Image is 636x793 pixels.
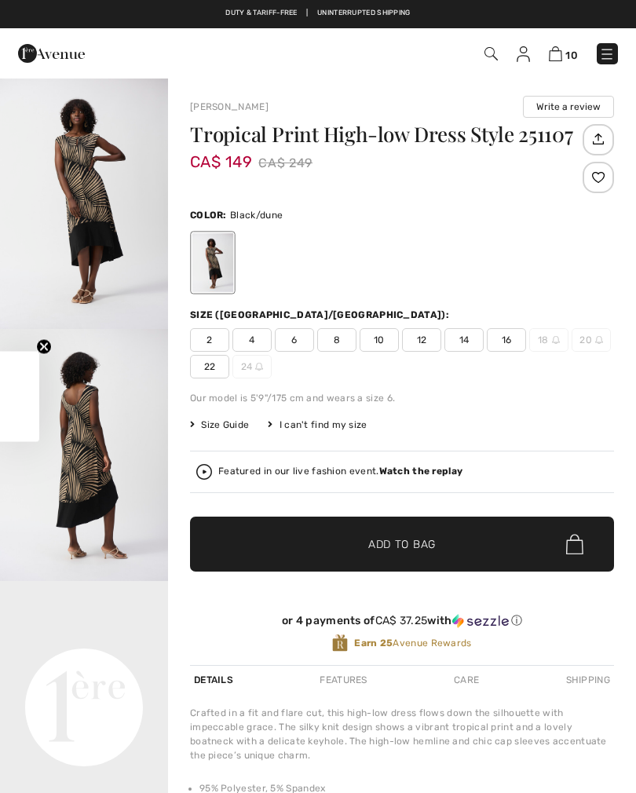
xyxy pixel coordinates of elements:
[255,363,263,371] img: ring-m.svg
[190,614,614,628] div: or 4 payments of with
[379,466,463,477] strong: Watch the replay
[36,339,52,355] button: Close teaser
[566,534,583,554] img: Bag.svg
[565,49,578,61] span: 10
[190,328,229,352] span: 2
[517,46,530,62] img: My Info
[18,45,85,60] a: 1ère Avenue
[487,328,526,352] span: 16
[232,328,272,352] span: 4
[562,666,614,694] div: Shipping
[196,464,212,480] img: Watch the replay
[218,466,462,477] div: Featured in our live fashion event.
[595,336,603,344] img: ring-m.svg
[484,47,498,60] img: Search
[552,336,560,344] img: ring-m.svg
[190,308,452,322] div: Size ([GEOGRAPHIC_DATA]/[GEOGRAPHIC_DATA]):
[368,536,436,553] span: Add to Bag
[316,666,371,694] div: Features
[258,152,313,175] span: CA$ 249
[375,614,428,627] span: CA$ 37.25
[190,101,269,112] a: [PERSON_NAME]
[444,328,484,352] span: 14
[190,210,227,221] span: Color:
[549,44,578,63] a: 10
[572,328,611,352] span: 20
[529,328,568,352] span: 18
[190,124,579,144] h1: Tropical Print High-low Dress Style 251107
[599,46,615,62] img: Menu
[585,126,611,152] img: Share
[230,210,283,221] span: Black/dune
[523,96,614,118] button: Write a review
[452,614,509,628] img: Sezzle
[268,418,367,432] div: I can't find my size
[190,666,237,694] div: Details
[317,328,356,352] span: 8
[232,355,272,378] span: 24
[18,38,85,69] img: 1ère Avenue
[450,666,483,694] div: Care
[192,233,233,292] div: Black/dune
[190,614,614,634] div: or 4 payments ofCA$ 37.25withSezzle Click to learn more about Sezzle
[332,634,348,652] img: Avenue Rewards
[190,706,614,762] div: Crafted in a fit and flare cut, this high-low dress flows down the silhouette with impeccable gra...
[549,46,562,61] img: Shopping Bag
[402,328,441,352] span: 12
[275,328,314,352] span: 6
[360,328,399,352] span: 10
[190,355,229,378] span: 22
[354,636,471,650] span: Avenue Rewards
[190,391,614,405] div: Our model is 5'9"/175 cm and wears a size 6.
[190,137,252,171] span: CA$ 149
[190,517,614,572] button: Add to Bag
[354,638,393,649] strong: Earn 25
[190,418,249,432] span: Size Guide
